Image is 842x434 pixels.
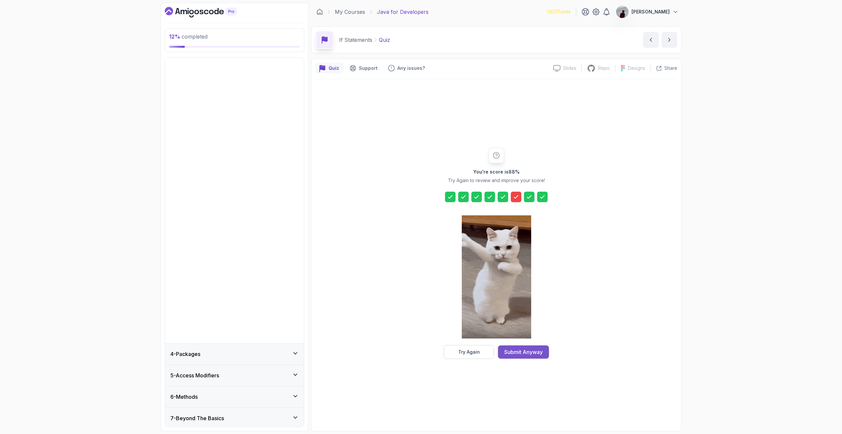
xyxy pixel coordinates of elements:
[169,33,208,40] span: completed
[547,9,571,15] p: 1437 Points
[628,65,645,71] p: Designs
[473,169,520,175] h2: You're score is 88 %
[379,36,390,44] p: Quiz
[598,65,610,71] p: Repo
[165,386,304,407] button: 6-Methods
[664,65,677,71] p: Share
[170,371,219,379] h3: 5 - Access Modifiers
[377,8,429,16] p: Java for Developers
[616,5,679,18] button: user profile image[PERSON_NAME]
[661,32,677,48] button: next content
[384,63,429,73] button: Feedback button
[458,349,480,355] div: Try Again
[498,345,549,359] button: Submit Anyway
[631,9,670,15] p: [PERSON_NAME]
[563,65,576,71] p: Slides
[316,9,323,15] a: Dashboard
[315,63,343,73] button: quiz button
[165,408,304,429] button: 7-Beyond The Basics
[397,65,425,71] p: Any issues?
[359,65,378,71] p: Support
[346,63,382,73] button: Support button
[170,350,200,358] h3: 4 - Packages
[165,343,304,365] button: 4-Packages
[448,177,545,184] p: Try Again to review and improve your score!
[165,365,304,386] button: 5-Access Modifiers
[170,393,198,401] h3: 6 - Methods
[170,414,224,422] h3: 7 - Beyond The Basics
[165,7,252,17] a: Dashboard
[504,348,543,356] div: Submit Anyway
[643,32,659,48] button: previous content
[444,345,494,359] button: Try Again
[329,65,339,71] p: Quiz
[462,215,531,339] img: cool-cat
[339,36,372,44] p: If Statements
[169,33,180,40] span: 12 %
[651,65,677,71] button: Share
[335,8,365,16] a: My Courses
[616,6,629,18] img: user profile image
